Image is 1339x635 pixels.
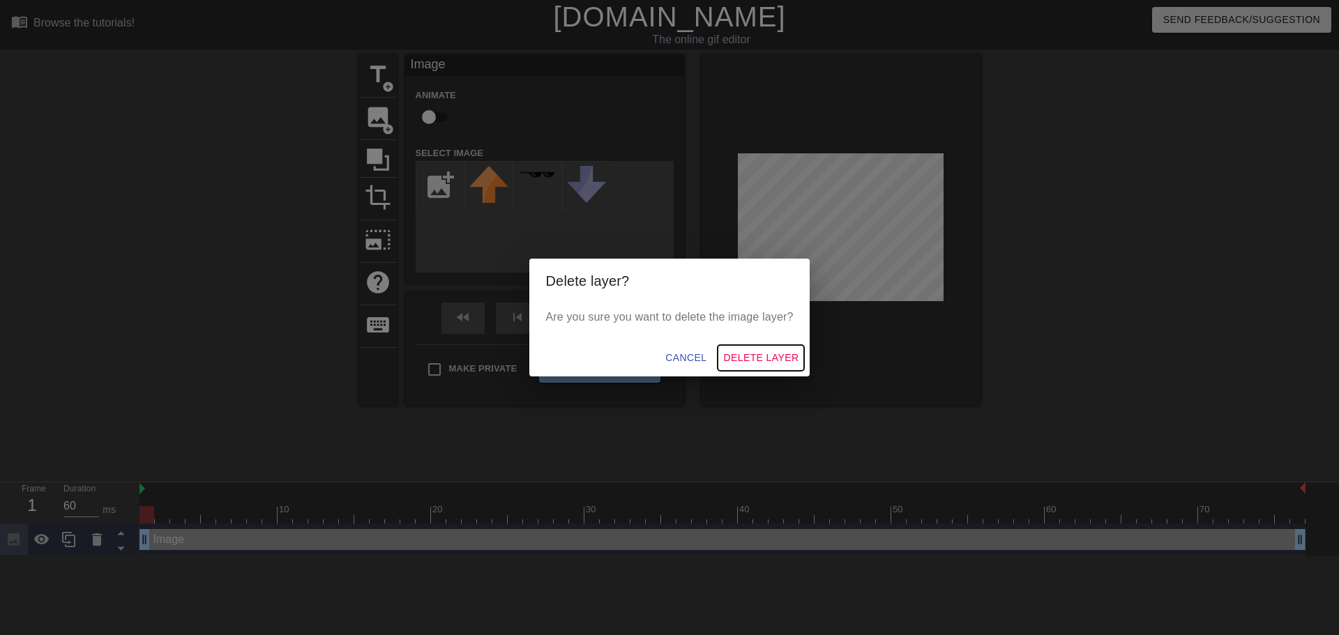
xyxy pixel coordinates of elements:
h2: Delete layer? [546,270,794,292]
span: Cancel [665,349,706,367]
span: Delete Layer [723,349,799,367]
button: Cancel [660,345,712,371]
p: Are you sure you want to delete the image layer? [546,309,794,326]
button: Delete Layer [718,345,804,371]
